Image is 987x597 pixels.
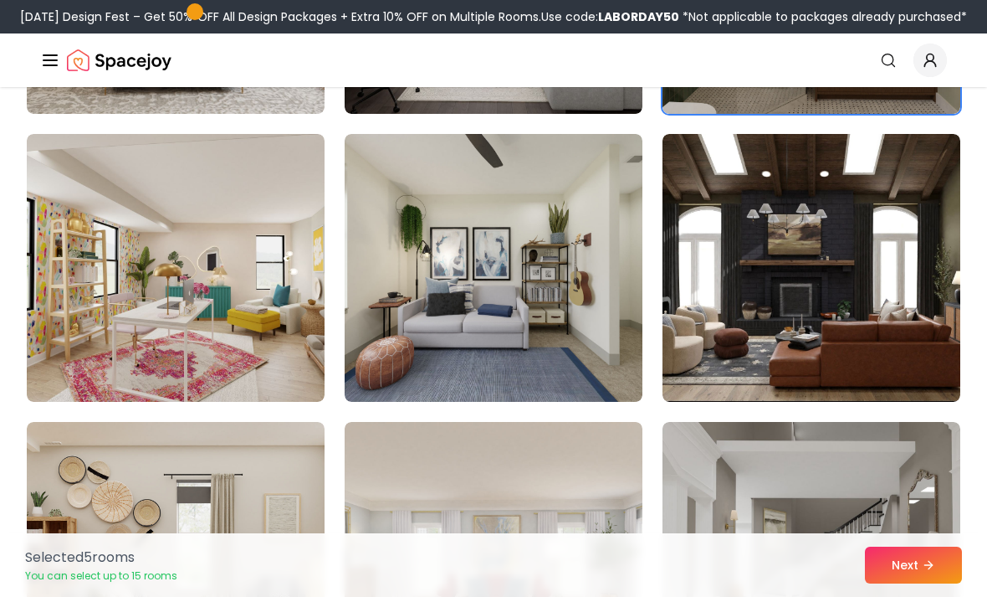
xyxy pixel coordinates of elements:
div: [DATE] Design Fest – Get 50% OFF All Design Packages + Extra 10% OFF on Multiple Rooms. [20,8,967,25]
b: LABORDAY50 [598,8,679,25]
img: Room room-19 [27,134,325,402]
button: Next [865,547,962,584]
span: Use code: [541,8,679,25]
p: You can select up to 15 rooms [25,569,177,583]
span: *Not applicable to packages already purchased* [679,8,967,25]
p: Selected 5 room s [25,548,177,568]
img: Room room-20 [345,134,642,402]
nav: Global [40,33,947,87]
a: Spacejoy [67,44,171,77]
img: Spacejoy Logo [67,44,171,77]
img: Room room-21 [662,134,960,402]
